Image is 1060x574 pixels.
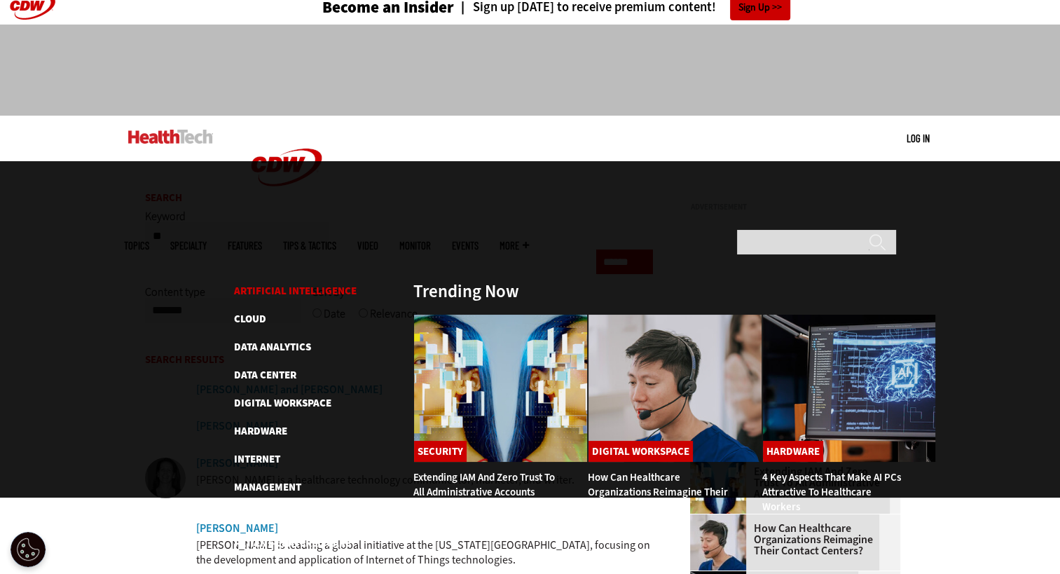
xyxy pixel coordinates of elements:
button: Open Preferences [11,532,46,567]
a: [PERSON_NAME] [196,523,278,534]
img: Desktop monitor with brain AI concept [762,314,937,463]
a: How Can Healthcare Organizations Reimagine Their Contact Centers? [588,470,728,514]
a: Hardware [234,424,287,438]
a: Digital Workspace [234,396,331,410]
a: Management [234,480,301,494]
img: Healthcare contact center [588,314,762,463]
a: Data Analytics [234,340,311,354]
a: Extending IAM and Zero Trust to All Administrative Accounts [413,470,555,499]
img: Home [234,116,339,219]
a: 4 Key Aspects That Make AI PCs Attractive to Healthcare Workers [762,470,901,514]
a: Log in [907,132,930,144]
img: Home [128,130,213,144]
a: Sign up [DATE] to receive premium content! [454,1,716,14]
a: Security [414,441,467,462]
a: Cloud [234,312,266,326]
a: Digital Workspace [588,441,693,462]
a: Internet [234,452,280,466]
a: Hardware [763,441,823,462]
img: abstract image of woman with pixelated face [413,314,588,463]
a: Networking [234,508,298,522]
h3: Trending Now [413,282,519,300]
div: Cookie Settings [11,532,46,567]
iframe: advertisement [275,39,785,102]
a: Data Center [234,368,296,382]
a: Patient-Centered Care [234,536,351,550]
p: [PERSON_NAME] is leading a global initiative at the [US_STATE][GEOGRAPHIC_DATA], focusing on the ... [196,538,654,567]
div: User menu [907,131,930,146]
a: Artificial Intelligence [234,284,357,298]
